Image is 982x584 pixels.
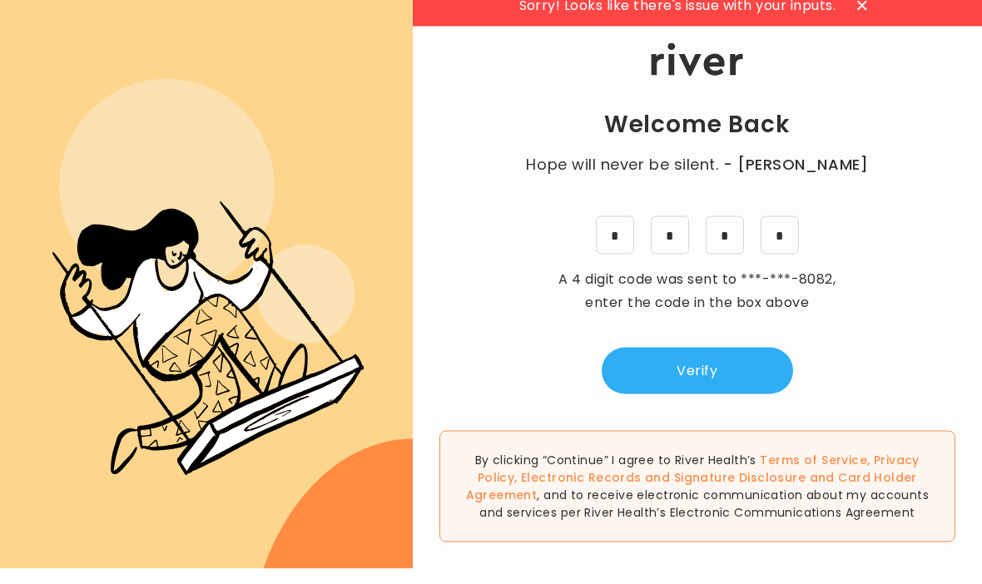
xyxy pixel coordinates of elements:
input: 9 [761,231,799,270]
span: - [PERSON_NAME] [723,168,868,191]
span: Sorry! Looks like there's issue with your inputs. [519,9,836,32]
a: Privacy Policy [478,467,920,501]
a: Terms of Service [760,467,867,483]
span: , and to receive electronic communication about my accounts and services per River Health’s Elect... [479,502,929,536]
input: 2 [596,231,634,270]
input: 2 [651,231,689,270]
p: Hope will never be silent. [510,168,885,191]
input: 3 [706,231,744,270]
span: A 4 digit code was sent to , enter the code in the box above [558,285,836,327]
button: Verify [602,363,793,409]
span: , , and [466,467,920,518]
div: By clicking “Continue” I agree to River Health’s [439,446,955,557]
h1: Welcome Back [604,125,791,155]
a: Electronic Records and Signature Disclosure [521,484,806,501]
a: Card Holder Agreement [466,484,917,518]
